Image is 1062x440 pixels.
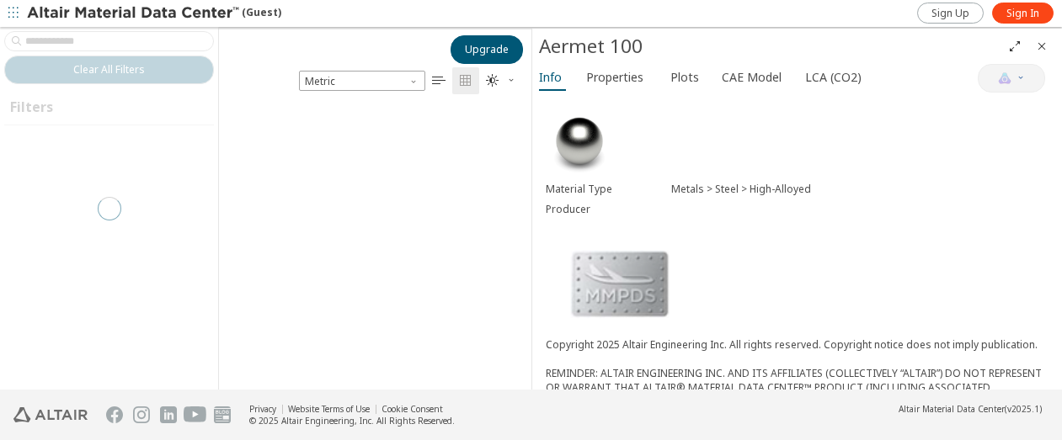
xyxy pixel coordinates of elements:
span: Altair Material Data Center [899,403,1005,415]
a: Privacy [249,403,276,415]
button: Table View [425,67,452,94]
button: AI Copilot [978,64,1045,93]
span: Sign Up [931,7,969,20]
div: © 2025 Altair Engineering, Inc. All Rights Reserved. [249,415,455,427]
div: Unit System [299,71,425,91]
div: Aermet 100 [539,33,1002,60]
i:  [486,74,499,87]
div: (Guest) [27,5,281,22]
img: Altair Engineering [13,407,88,422]
span: Sign In [1006,7,1039,20]
span: Properties [586,64,643,91]
span: CAE Model [722,64,782,91]
div: Producer [546,203,671,216]
span: LCA (CO2) [805,64,862,91]
span: Plots [670,64,699,91]
div: Metals > Steel > High-Alloyed [671,183,1049,196]
button: Close [1028,33,1055,60]
button: Tile View [452,67,479,94]
span: Metric [299,71,425,91]
img: Logo - Provider [546,233,694,334]
span: Info [539,64,562,91]
a: Sign Up [917,3,984,24]
span: Upgrade [465,43,509,56]
i:  [459,74,472,87]
button: Upgrade [451,35,523,64]
img: AI Copilot [998,72,1011,85]
div: (v2025.1) [899,403,1042,415]
a: Sign In [992,3,1054,24]
button: Full Screen [1001,33,1028,60]
i:  [432,74,446,87]
button: Theme [479,67,523,94]
a: Website Terms of Use [288,403,370,415]
div: Material Type [546,183,671,196]
img: Material Type Image [546,109,613,176]
a: Cookie Consent [382,403,443,415]
img: Altair Material Data Center [27,5,242,22]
